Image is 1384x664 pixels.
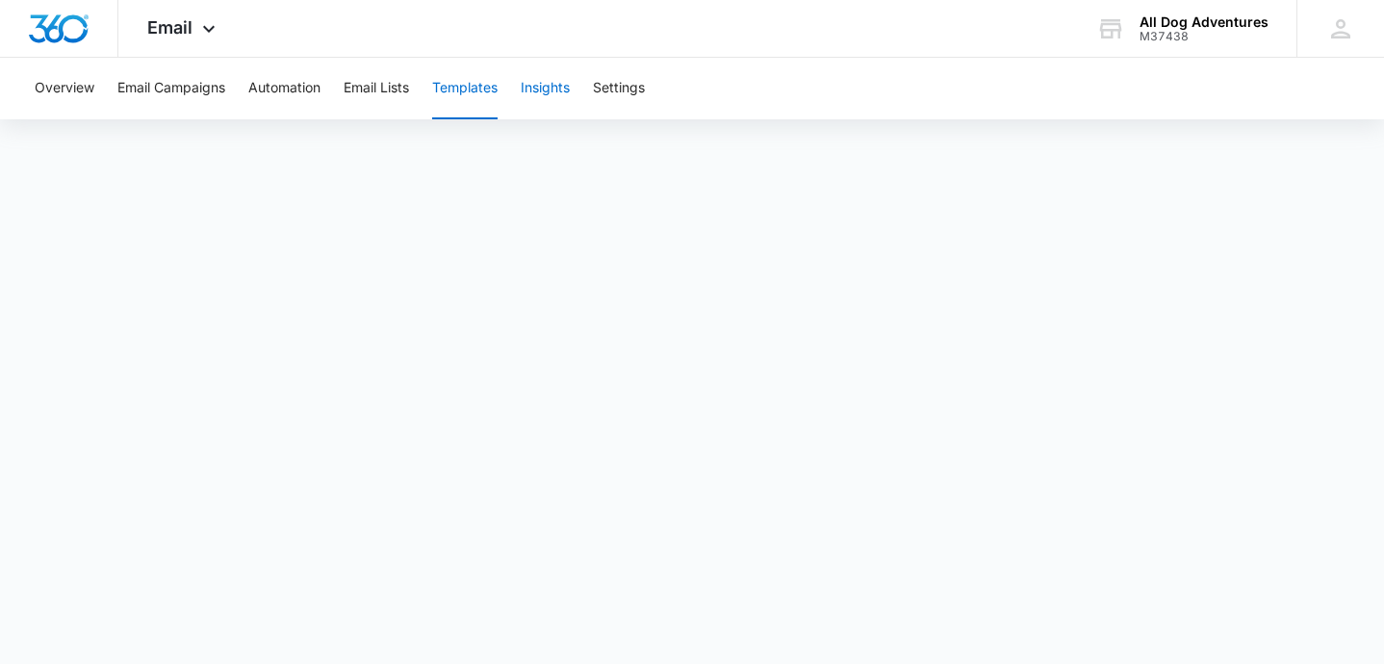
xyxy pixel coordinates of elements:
button: Insights [521,58,570,119]
div: account name [1140,14,1269,30]
button: Settings [593,58,645,119]
div: account id [1140,30,1269,43]
button: Email Campaigns [117,58,225,119]
button: Templates [432,58,498,119]
button: Email Lists [344,58,409,119]
button: Overview [35,58,94,119]
span: Email [147,17,192,38]
button: Automation [248,58,320,119]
